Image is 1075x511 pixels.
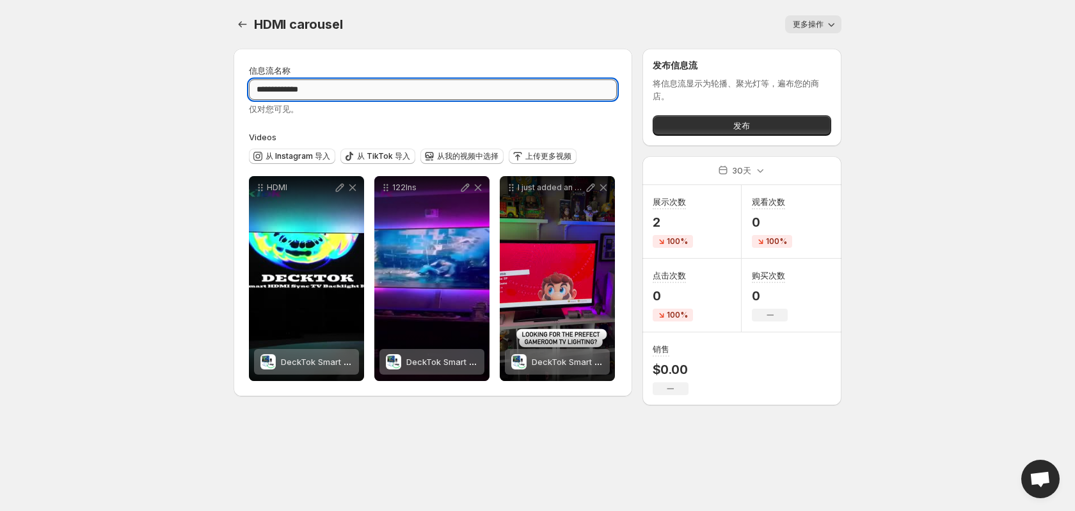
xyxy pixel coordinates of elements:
[254,17,342,32] span: HDMI carousel
[249,132,276,142] span: Videos
[752,288,788,304] p: 0
[267,182,333,193] p: HDMI
[667,236,688,247] span: 100%
[249,65,291,76] span: 信息流名称
[653,77,831,102] p: 将信息流显示为轮播、聚光灯等，遍布您的商店。
[266,151,330,161] span: 从 Instagram 导入
[340,149,415,164] button: 从 TikTok 导入
[752,195,785,208] h3: 观看次数
[653,343,669,355] h3: 销售
[653,195,686,208] h3: 展示次数
[511,354,527,369] img: DeckTok Smart HDMI Sync TV Backlight Kit
[732,164,751,177] p: 30天
[249,149,335,164] button: 从 Instagram 导入
[653,269,686,282] h3: 点击次数
[249,104,299,114] span: 仅对您可见。
[1021,460,1060,498] div: Open chat
[766,236,787,247] span: 100%
[357,151,410,161] span: 从 TikTok 导入
[752,269,785,282] h3: 购买次数
[374,176,490,381] div: 122InsDeckTok Smart HDMI Sync TV Backlight KitDeckTok Smart HDMI Sync TV Backlight Kit
[785,15,841,33] button: 更多操作
[392,182,459,193] p: 122Ins
[406,357,577,367] span: DeckTok Smart HDMI Sync TV Backlight Kit
[752,215,792,230] p: 0
[532,357,703,367] span: DeckTok Smart HDMI Sync TV Backlight Kit
[437,151,498,161] span: 从我的视频中选择
[281,357,452,367] span: DeckTok Smart HDMI Sync TV Backlight Kit
[509,149,577,164] button: 上传更多视频
[518,182,584,193] p: I just added an awesome TV backlight kit to the gameroom This one is from decktokofficial and loo...
[500,176,615,381] div: I just added an awesome TV backlight kit to the gameroom This one is from decktokofficial and loo...
[525,151,571,161] span: 上传更多视频
[420,149,504,164] button: 从我的视频中选择
[234,15,251,33] button: 设置
[653,59,831,72] h2: 发布信息流
[386,354,401,369] img: DeckTok Smart HDMI Sync TV Backlight Kit
[260,354,276,369] img: DeckTok Smart HDMI Sync TV Backlight Kit
[793,19,824,29] span: 更多操作
[653,288,693,304] p: 0
[249,176,364,381] div: HDMIDeckTok Smart HDMI Sync TV Backlight KitDeckTok Smart HDMI Sync TV Backlight Kit
[653,215,693,230] p: 2
[667,310,688,320] span: 100%
[653,115,831,136] button: 发布
[653,362,689,377] p: $0.00
[733,119,750,132] span: 发布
